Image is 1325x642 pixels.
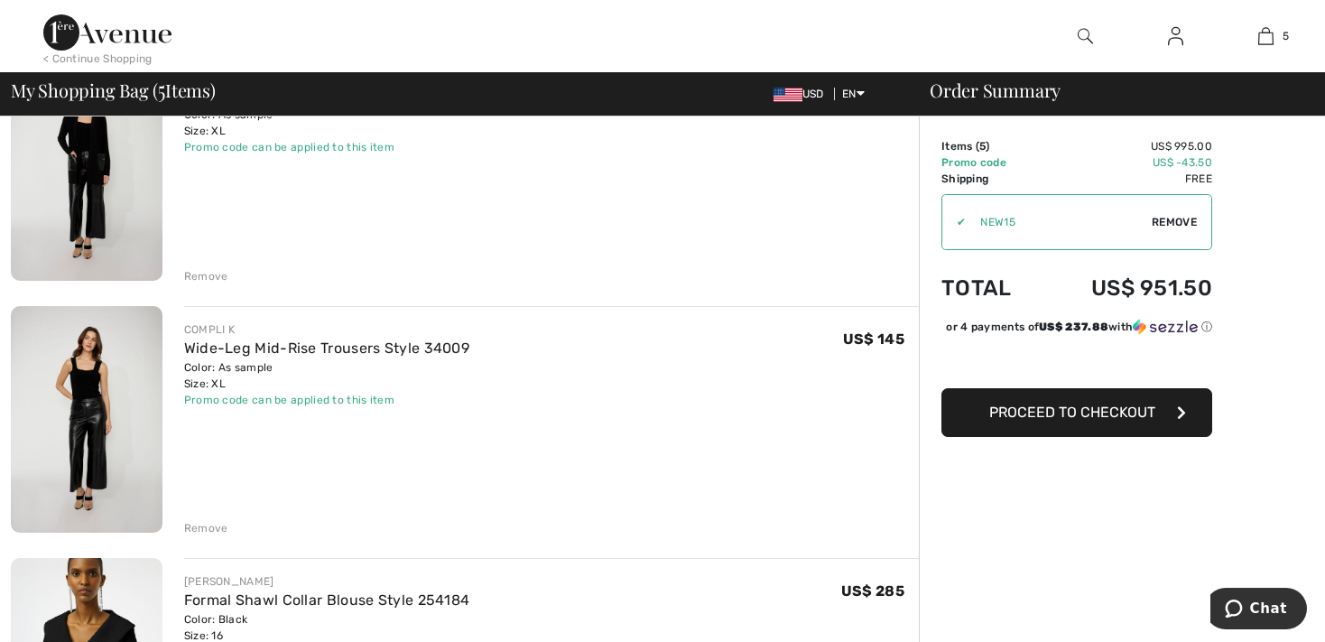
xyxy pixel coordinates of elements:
[184,520,228,536] div: Remove
[1258,25,1274,47] img: My Bag
[1210,588,1307,633] iframe: Opens a widget where you can chat to one of our agents
[1041,171,1212,187] td: Free
[941,171,1041,187] td: Shipping
[941,388,1212,437] button: Proceed to Checkout
[843,330,904,348] span: US$ 145
[1152,214,1197,230] span: Remove
[43,14,171,51] img: 1ère Avenue
[1041,257,1212,319] td: US$ 951.50
[11,306,162,533] img: Wide-Leg Mid-Rise Trousers Style 34009
[979,140,986,153] span: 5
[1041,138,1212,154] td: US$ 995.00
[184,392,469,408] div: Promo code can be applied to this item
[1041,154,1212,171] td: US$ -43.50
[774,88,802,102] img: US Dollar
[1078,25,1093,47] img: search the website
[946,319,1212,335] div: or 4 payments of with
[43,51,153,67] div: < Continue Shopping
[941,257,1041,319] td: Total
[184,107,490,139] div: Color: As sample Size: XL
[184,139,490,155] div: Promo code can be applied to this item
[1039,321,1108,333] span: US$ 237.88
[966,195,1152,249] input: Promo code
[908,81,1314,99] div: Order Summary
[1283,28,1289,44] span: 5
[184,268,228,284] div: Remove
[1221,25,1310,47] a: 5
[11,53,162,280] img: Open Front Long Sleeve Jacket Style 34012
[158,77,165,100] span: 5
[842,88,865,100] span: EN
[941,138,1041,154] td: Items ( )
[184,573,470,590] div: [PERSON_NAME]
[11,81,216,99] span: My Shopping Bag ( Items)
[1133,319,1198,335] img: Sezzle
[184,340,469,357] a: Wide-Leg Mid-Rise Trousers Style 34009
[184,359,469,392] div: Color: As sample Size: XL
[989,404,1155,421] span: Proceed to Checkout
[774,88,831,100] span: USD
[1154,25,1198,48] a: Sign In
[941,154,1041,171] td: Promo code
[184,591,470,609] a: Formal Shawl Collar Blouse Style 254184
[942,214,966,230] div: ✔
[941,341,1212,382] iframe: PayPal-paypal
[1168,25,1183,47] img: My Info
[941,319,1212,341] div: or 4 payments ofUS$ 237.88withSezzle Click to learn more about Sezzle
[184,321,469,338] div: COMPLI K
[841,582,904,600] span: US$ 285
